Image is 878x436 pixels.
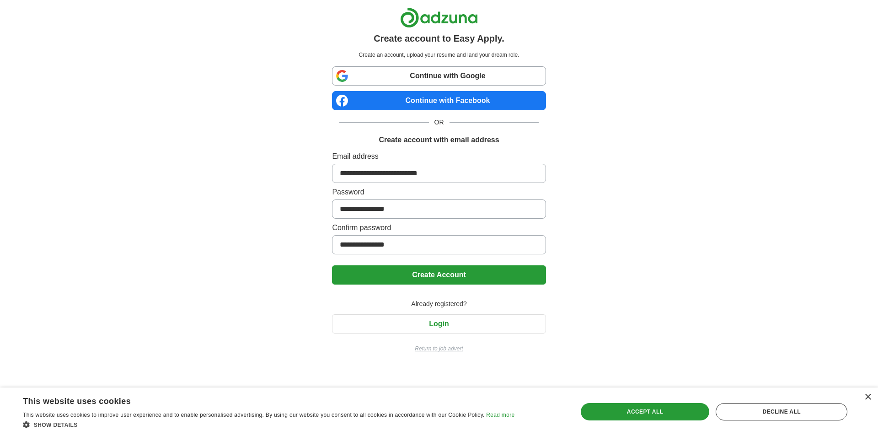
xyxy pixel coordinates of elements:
[332,151,546,162] label: Email address
[486,412,514,418] a: Read more, opens a new window
[23,412,485,418] span: This website uses cookies to improve user experience and to enable personalised advertising. By u...
[334,51,544,59] p: Create an account, upload your resume and land your dream role.
[406,299,472,309] span: Already registered?
[332,91,546,110] a: Continue with Facebook
[379,135,499,145] h1: Create account with email address
[332,66,546,86] a: Continue with Google
[23,393,492,407] div: This website uses cookies
[374,32,504,45] h1: Create account to Easy Apply.
[429,118,450,127] span: OR
[400,7,478,28] img: Adzuna logo
[332,265,546,285] button: Create Account
[34,422,78,428] span: Show details
[332,314,546,334] button: Login
[332,222,546,233] label: Confirm password
[332,344,546,353] a: Return to job advert
[332,187,546,198] label: Password
[23,420,514,429] div: Show details
[332,320,546,328] a: Login
[581,403,710,420] div: Accept all
[864,394,871,401] div: Close
[716,403,847,420] div: Decline all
